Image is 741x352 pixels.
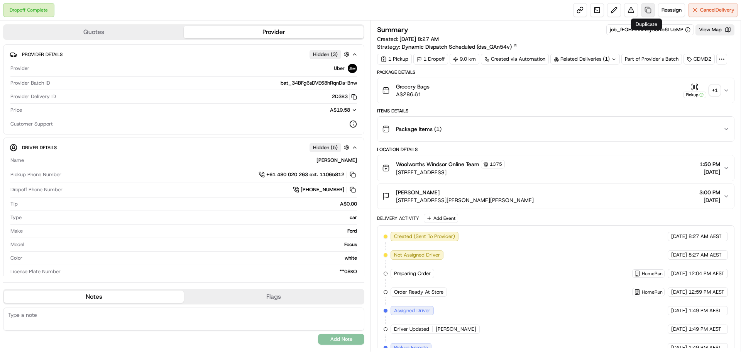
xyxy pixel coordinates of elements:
[377,108,734,114] div: Items Details
[301,186,344,193] span: [PHONE_NUMBER]
[436,326,476,333] span: [PERSON_NAME]
[450,54,479,65] div: 9.0 km
[610,26,690,33] button: job_fFQHtJRrvKbyuUNb6LUeMP
[689,307,721,314] span: 1:49 PM AEST
[394,270,431,277] span: Preparing Order
[4,291,184,303] button: Notes
[10,157,24,164] span: Name
[22,145,57,151] span: Driver Details
[394,289,443,296] span: Order Ready At Store
[394,326,429,333] span: Driver Updated
[10,255,22,262] span: Color
[266,171,344,178] span: +61 480 020 263 ext. 11065812
[22,51,63,58] span: Provider Details
[25,214,357,221] div: car
[671,344,687,351] span: [DATE]
[10,201,18,207] span: Tip
[671,233,687,240] span: [DATE]
[394,233,455,240] span: Created (Sent To Provider)
[490,161,502,167] span: 1375
[699,168,720,176] span: [DATE]
[396,196,534,204] span: [STREET_ADDRESS][PERSON_NAME][PERSON_NAME]
[21,201,357,207] div: A$0.00
[396,125,442,133] span: Package Items ( 1 )
[699,196,720,204] span: [DATE]
[259,170,357,179] a: +61 480 020 263 ext. 11065812
[348,64,357,73] img: uber-new-logo.jpeg
[10,121,53,128] span: Customer Support
[424,214,458,223] button: Add Event
[4,26,184,38] button: Quotes
[25,255,357,262] div: white
[683,54,715,65] div: CDMD2
[689,289,724,296] span: 12:59 PM AEST
[642,289,663,295] span: HomeRun
[377,35,439,43] span: Created:
[394,307,430,314] span: Assigned Driver
[683,83,706,98] button: Pickup
[689,270,724,277] span: 12:04 PM AEST
[184,291,364,303] button: Flags
[658,3,685,17] button: Reassign
[402,43,512,51] span: Dynamic Dispatch Scheduled (dss_QAn54v)
[10,214,22,221] span: Type
[396,160,479,168] span: Woolworths Windsor Online Team
[699,189,720,196] span: 3:00 PM
[377,117,734,141] button: Package Items (1)
[671,307,687,314] span: [DATE]
[671,252,687,258] span: [DATE]
[689,252,722,258] span: 8:27 AM AEST
[26,228,357,235] div: Ford
[394,344,428,351] span: Pickup Enroute
[671,270,687,277] span: [DATE]
[10,48,358,61] button: Provider DetailsHidden (3)
[377,43,518,51] div: Strategy:
[10,186,63,193] span: Dropoff Phone Number
[377,78,734,103] button: Grocery BagsA$286.61Pickup+1
[330,107,350,113] span: A$19.58
[402,43,518,51] a: Dynamic Dispatch Scheduled (dss_QAn54v)
[689,233,722,240] span: 8:27 AM AEST
[281,80,357,87] span: bat_34BFg6sDVE68hRqnDa-Bnw
[642,270,663,277] span: HomeRun
[683,92,706,98] div: Pickup
[10,80,50,87] span: Provider Batch ID
[377,54,412,65] div: 1 Pickup
[10,171,61,178] span: Pickup Phone Number
[631,19,662,30] div: Duplicate
[689,326,721,333] span: 1:49 PM AEST
[709,85,720,96] div: + 1
[700,7,734,14] span: Cancel Delivery
[396,90,430,98] span: A$286.61
[394,252,440,258] span: Not Assigned Driver
[313,144,338,151] span: Hidden ( 5 )
[377,215,419,221] div: Delivery Activity
[310,143,352,152] button: Hidden (5)
[688,3,738,17] button: CancelDelivery
[671,289,687,296] span: [DATE]
[334,65,345,72] span: Uber
[377,146,734,153] div: Location Details
[671,326,687,333] span: [DATE]
[481,54,549,65] a: Created via Automation
[27,157,357,164] div: [PERSON_NAME]
[310,49,352,59] button: Hidden (3)
[550,54,620,65] div: Related Deliveries (1)
[377,184,734,209] button: [PERSON_NAME][STREET_ADDRESS][PERSON_NAME][PERSON_NAME]3:00 PM[DATE]
[683,83,720,98] button: Pickup+1
[377,26,408,33] h3: Summary
[10,93,56,100] span: Provider Delivery ID
[10,141,358,154] button: Driver DetailsHidden (5)
[27,241,357,248] div: Focus
[10,268,61,275] span: License Plate Number
[377,155,734,181] button: Woolworths Windsor Online Team1375[STREET_ADDRESS]1:50 PM[DATE]
[293,185,357,194] a: [PHONE_NUMBER]
[313,51,338,58] span: Hidden ( 3 )
[695,24,734,35] button: View Map
[396,168,505,176] span: [STREET_ADDRESS]
[10,107,22,114] span: Price
[399,36,439,43] span: [DATE] 8:27 AM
